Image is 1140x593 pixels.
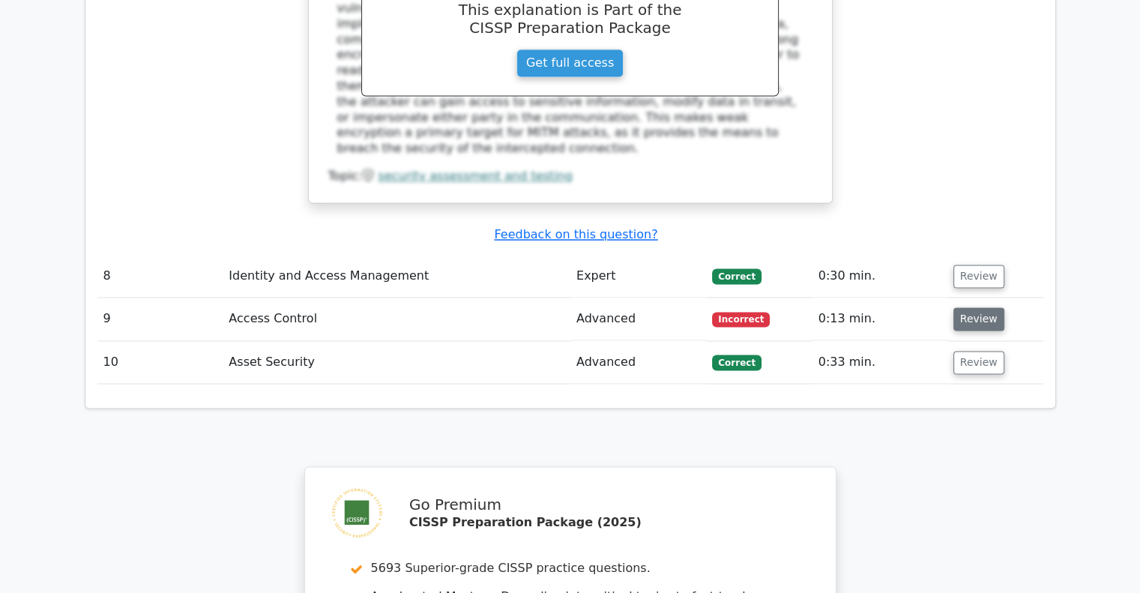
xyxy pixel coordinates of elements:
td: 0:30 min. [812,255,947,298]
td: Expert [570,255,706,298]
button: Review [953,351,1004,374]
td: Advanced [570,341,706,384]
div: Topic: [328,169,812,184]
a: Get full access [516,49,624,77]
td: 0:13 min. [812,298,947,340]
td: Advanced [570,298,706,340]
td: Asset Security [223,341,570,384]
a: Feedback on this question? [494,227,657,241]
button: Review [953,307,1004,331]
td: Access Control [223,298,570,340]
span: Correct [712,268,761,283]
td: 0:33 min. [812,341,947,384]
td: 9 [97,298,223,340]
button: Review [953,265,1004,288]
span: Correct [712,355,761,370]
td: 8 [97,255,223,298]
span: Incorrect [712,312,770,327]
td: Identity and Access Management [223,255,570,298]
a: security assessment and testing [378,169,573,183]
td: 10 [97,341,223,384]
